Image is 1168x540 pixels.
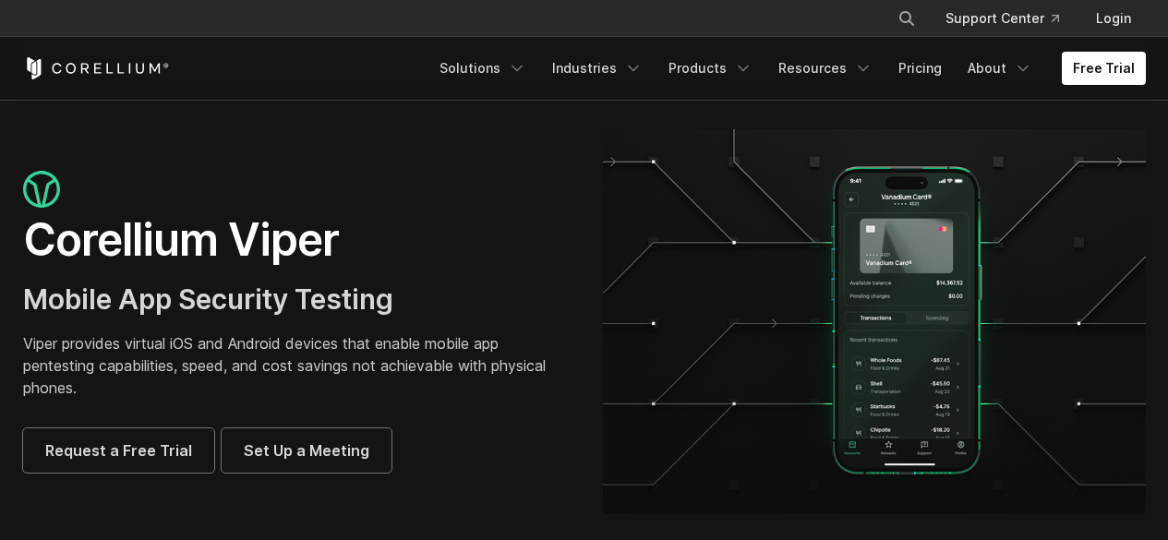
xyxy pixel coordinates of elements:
a: Free Trial [1062,52,1146,85]
a: Set Up a Meeting [222,428,391,473]
a: Request a Free Trial [23,428,214,473]
h1: Corellium Viper [23,212,566,268]
div: Navigation Menu [428,52,1146,85]
a: Support Center [931,2,1074,35]
div: Navigation Menu [875,2,1146,35]
a: Login [1081,2,1146,35]
span: Mobile App Security Testing [23,282,393,316]
img: viper_hero [603,129,1146,514]
a: Corellium Home [23,57,170,79]
a: Pricing [887,52,953,85]
p: Viper provides virtual iOS and Android devices that enable mobile app pentesting capabilities, sp... [23,332,566,399]
button: Search [890,2,923,35]
a: Resources [767,52,884,85]
a: Solutions [428,52,537,85]
span: Request a Free Trial [45,439,192,462]
a: Industries [541,52,654,85]
a: Products [657,52,764,85]
img: viper_icon_large [23,171,60,209]
span: Set Up a Meeting [244,439,369,462]
a: About [957,52,1043,85]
